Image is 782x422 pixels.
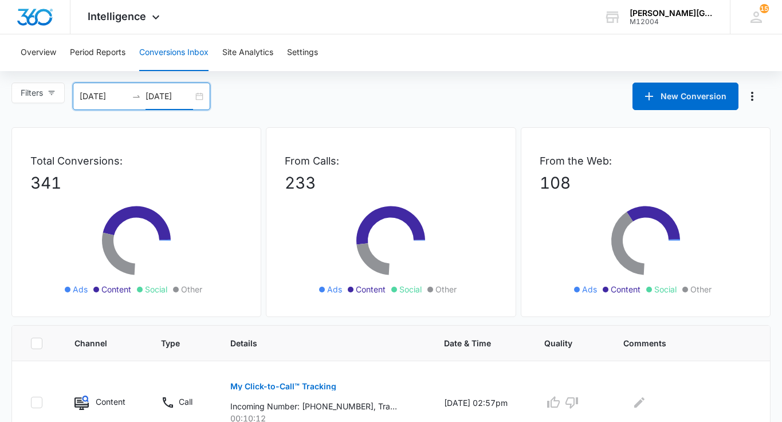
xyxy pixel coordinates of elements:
[582,283,597,295] span: Ads
[179,396,192,408] p: Call
[30,153,242,169] p: Total Conversions:
[132,92,141,101] span: swap-right
[74,337,117,349] span: Channel
[611,283,640,295] span: Content
[540,153,752,169] p: From the Web:
[230,382,336,390] p: My Click-to-Call™ Tracking
[132,92,141,101] span: to
[230,337,400,349] span: Details
[230,373,336,400] button: My Click-to-Call™ Tracking
[743,87,761,106] button: Manage Numbers
[161,337,186,349] span: Type
[285,171,497,195] p: 233
[230,400,397,412] p: Incoming Number: [PHONE_NUMBER], Tracking Number: [PHONE_NUMBER], Ring To: [PHONE_NUMBER], Caller...
[70,34,125,71] button: Period Reports
[623,337,735,349] span: Comments
[21,87,43,99] span: Filters
[181,283,202,295] span: Other
[287,34,318,71] button: Settings
[399,283,422,295] span: Social
[760,4,769,13] span: 15
[101,283,131,295] span: Content
[630,9,713,18] div: account name
[630,393,649,412] button: Edit Comments
[285,153,497,169] p: From Calls:
[544,337,580,349] span: Quality
[80,90,127,103] input: Start date
[654,283,677,295] span: Social
[96,396,125,408] p: Content
[540,171,752,195] p: 108
[690,283,712,295] span: Other
[11,83,65,103] button: Filters
[30,171,242,195] p: 341
[146,90,193,103] input: End date
[356,283,386,295] span: Content
[327,283,342,295] span: Ads
[444,337,500,349] span: Date & Time
[222,34,273,71] button: Site Analytics
[88,10,146,22] span: Intelligence
[630,18,713,26] div: account id
[632,83,738,110] button: New Conversion
[435,283,457,295] span: Other
[760,4,769,13] div: notifications count
[21,34,56,71] button: Overview
[139,34,209,71] button: Conversions Inbox
[145,283,167,295] span: Social
[73,283,88,295] span: Ads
